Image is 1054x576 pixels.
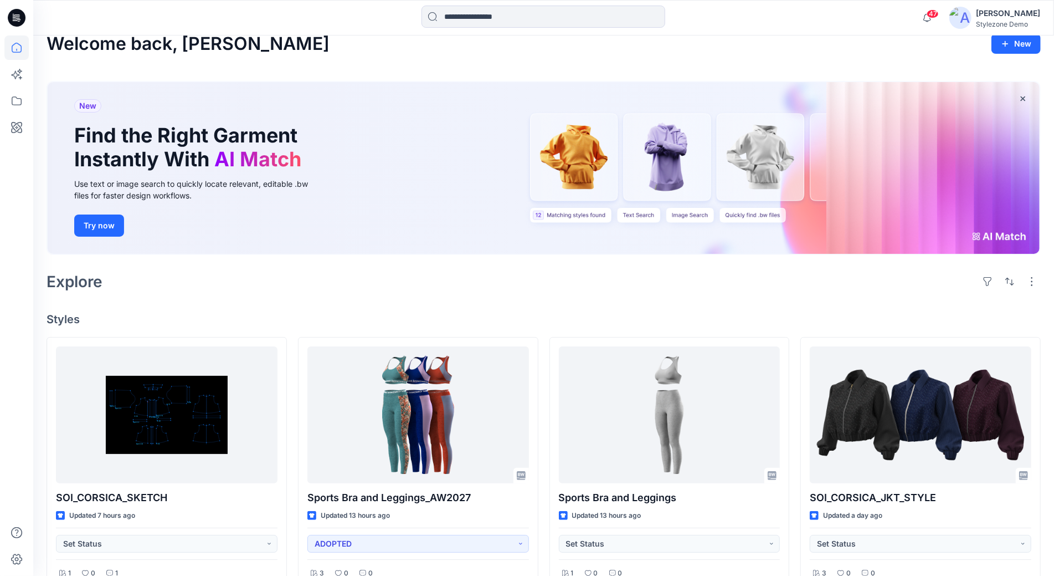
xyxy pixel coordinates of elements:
h1: Find the Right Garment Instantly With [74,124,307,171]
p: SOI_CORSICA_SKETCH [56,490,277,506]
p: Updated 7 hours ago [69,510,135,522]
div: [PERSON_NAME] [976,7,1040,20]
p: Updated 13 hours ago [572,510,641,522]
h2: Welcome back, [PERSON_NAME] [47,34,330,54]
p: Sports Bra and Leggings_AW2027 [307,490,529,506]
div: Stylezone Demo [976,20,1040,28]
p: Updated 13 hours ago [321,510,390,522]
a: Sports Bra and Leggings_AW2027 [307,346,529,483]
p: SOI_CORSICA_JKT_STYLE [810,490,1031,506]
button: Try now [74,215,124,237]
button: New [991,34,1041,54]
p: Updated a day ago [823,510,882,522]
img: avatar [949,7,971,29]
span: 47 [927,9,939,18]
a: SOI_CORSICA_SKETCH [56,346,277,483]
span: AI Match [214,147,301,171]
a: SOI_CORSICA_JKT_STYLE [810,346,1031,483]
span: New [79,99,96,113]
h2: Explore [47,273,102,290]
h4: Styles [47,313,1041,326]
p: Sports Bra and Leggings [559,490,780,506]
a: Sports Bra and Leggings [559,346,780,483]
div: Use text or image search to quickly locate relevant, editable .bw files for faster design workflows. [74,178,323,201]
